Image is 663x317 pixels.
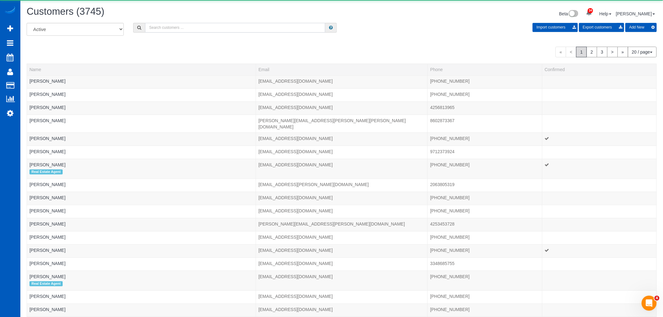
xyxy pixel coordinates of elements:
[542,75,656,88] td: Confirmed
[27,146,256,159] td: Name
[607,47,618,57] a: >
[29,294,65,299] a: [PERSON_NAME]
[27,179,256,192] td: Name
[27,133,256,146] td: Name
[29,267,253,268] div: Tags
[256,159,427,179] td: Email
[256,192,427,205] td: Email
[29,84,253,86] div: Tags
[428,304,542,317] td: Phone
[256,304,427,317] td: Email
[27,205,256,218] td: Name
[559,11,579,16] a: Beta
[542,101,656,115] td: Confirmed
[4,6,16,15] img: Automaid Logo
[542,133,656,146] td: Confirmed
[256,291,427,304] td: Email
[256,231,427,244] td: Email
[27,244,256,257] td: Name
[27,192,256,205] td: Name
[428,291,542,304] td: Phone
[29,221,65,226] a: [PERSON_NAME]
[29,142,253,143] div: Tags
[29,227,253,229] div: Tags
[618,47,628,57] a: »
[579,23,624,32] button: Export customers
[29,274,65,279] a: [PERSON_NAME]
[29,136,65,141] a: [PERSON_NAME]
[29,313,253,314] div: Tags
[542,64,656,75] th: Confirmed
[29,169,63,174] span: Real Estate Agent
[428,231,542,244] td: Phone
[29,97,253,99] div: Tags
[542,244,656,257] td: Confirmed
[599,11,612,16] a: Help
[542,179,656,192] td: Confirmed
[27,75,256,88] td: Name
[428,146,542,159] td: Phone
[29,201,253,202] div: Tags
[256,115,427,133] td: Email
[542,257,656,271] td: Confirmed
[256,271,427,290] td: Email
[568,10,578,18] img: New interface
[29,261,65,266] a: [PERSON_NAME]
[29,105,65,110] a: [PERSON_NAME]
[256,101,427,115] td: Email
[27,88,256,101] td: Name
[256,88,427,101] td: Email
[542,304,656,317] td: Confirmed
[29,208,65,213] a: [PERSON_NAME]
[27,115,256,133] td: Name
[428,115,542,133] td: Phone
[27,231,256,244] td: Name
[428,271,542,290] td: Phone
[29,280,253,288] div: Tags
[597,47,608,57] a: 3
[542,146,656,159] td: Confirmed
[29,182,65,187] a: [PERSON_NAME]
[428,179,542,192] td: Phone
[542,159,656,179] td: Confirmed
[27,218,256,231] td: Name
[256,179,427,192] td: Email
[256,257,427,271] td: Email
[428,244,542,257] td: Phone
[29,281,63,286] span: Real Estate Agent
[556,47,566,57] span: «
[256,244,427,257] td: Email
[29,92,65,97] a: [PERSON_NAME]
[27,257,256,271] td: Name
[29,162,65,167] a: [PERSON_NAME]
[29,79,65,84] a: [PERSON_NAME]
[27,64,256,75] th: Name
[27,159,256,179] td: Name
[29,149,65,154] a: [PERSON_NAME]
[256,205,427,218] td: Email
[542,291,656,304] td: Confirmed
[256,133,427,146] td: Email
[625,23,657,32] button: Add New
[533,23,578,32] button: Import customers
[29,248,65,253] a: [PERSON_NAME]
[428,257,542,271] td: Phone
[428,192,542,205] td: Phone
[428,64,542,75] th: Phone
[428,75,542,88] td: Phone
[256,218,427,231] td: Email
[542,115,656,133] td: Confirmed
[576,47,587,57] span: 1
[29,253,253,255] div: Tags
[29,155,253,156] div: Tags
[256,75,427,88] td: Email
[29,240,253,242] div: Tags
[428,205,542,218] td: Phone
[29,214,253,216] div: Tags
[428,218,542,231] td: Phone
[556,47,657,57] nav: Pagination navigation
[27,101,256,115] td: Name
[145,23,325,33] input: Search customers ...
[428,133,542,146] td: Phone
